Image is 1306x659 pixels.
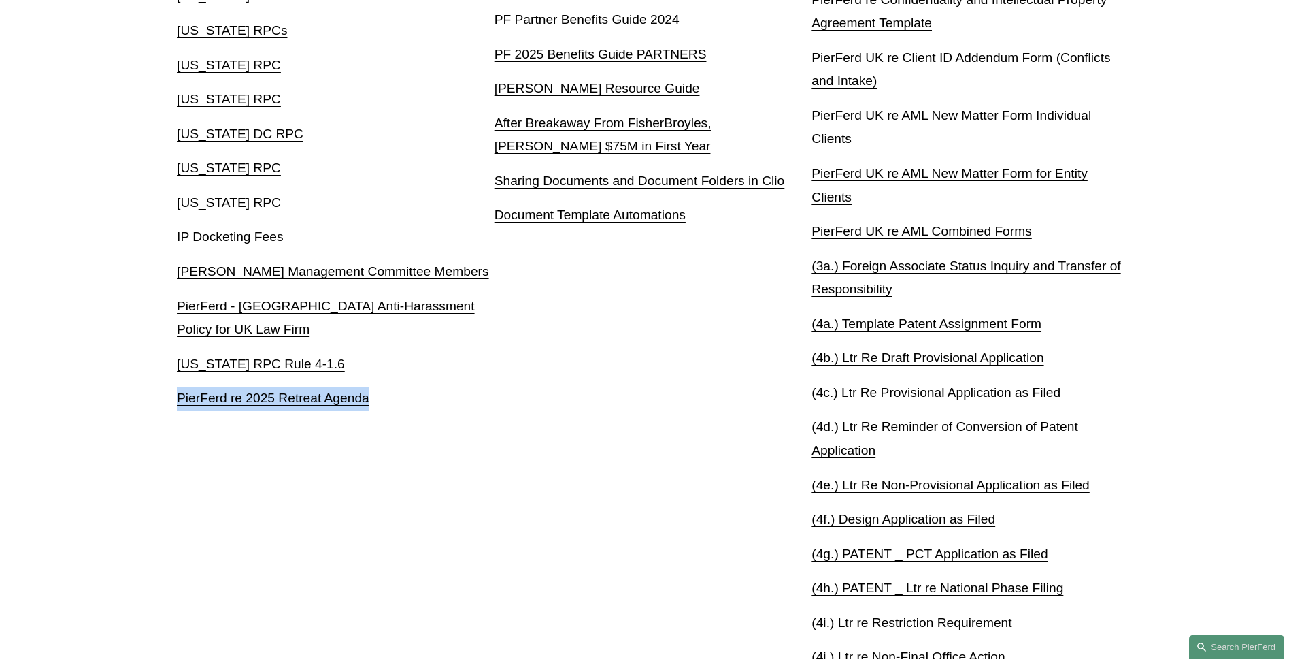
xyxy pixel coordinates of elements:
a: (4d.) Ltr Re Reminder of Conversion of Patent Application [811,419,1077,457]
a: [US_STATE] RPCs [177,23,287,37]
a: [PERSON_NAME] Resource Guide [495,81,700,95]
a: PF 2025 Benefits Guide PARTNERS [495,47,707,61]
a: (4f.) Design Application as Filed [811,512,995,526]
a: Document Template Automations [495,208,686,222]
a: (3a.) Foreign Associate Status Inquiry and Transfer of Responsibility [811,259,1120,297]
a: [US_STATE] RPC [177,195,281,210]
a: [US_STATE] DC RPC [177,127,303,141]
a: (4h.) PATENT _ Ltr re National Phase Filing [811,581,1063,595]
a: PierFerd UK re AML New Matter Form Individual Clients [811,108,1091,146]
a: (4i.) Ltr re Restriction Requirement [811,615,1011,630]
a: Search this site [1189,635,1284,659]
a: PierFerd - [GEOGRAPHIC_DATA] Anti-Harassment Policy for UK Law Firm [177,299,475,337]
a: [US_STATE] RPC [177,92,281,106]
a: [US_STATE] RPC Rule 4-1.6 [177,357,345,371]
a: IP Docketing Fees [177,229,283,244]
a: PierFerd UK re AML Combined Forms [811,224,1031,238]
a: Sharing Documents and Document Folders in Clio [495,174,785,188]
a: PierFerd re 2025 Retreat Agenda [177,391,369,405]
a: [PERSON_NAME] Management Committee Members [177,264,489,278]
a: (4e.) Ltr Re Non-Provisional Application as Filed [811,478,1089,492]
a: PF Partner Benefits Guide 2024 [495,12,680,27]
a: (4c.) Ltr Re Provisional Application as Filed [811,385,1060,400]
a: PierFerd UK re AML New Matter Form for Entity Clients [811,166,1088,204]
a: (4b.) Ltr Re Draft Provisional Application [811,351,1043,365]
a: (4a.) Template Patent Assignment Form [811,317,1041,331]
a: (4g.) PATENT _ PCT Application as Filed [811,547,1048,561]
a: [US_STATE] RPC [177,58,281,72]
a: [US_STATE] RPC [177,161,281,175]
a: PierFerd UK re Client ID Addendum Form (Conflicts and Intake) [811,50,1110,89]
a: After Breakaway From FisherBroyles, [PERSON_NAME] $75M in First Year [495,116,711,154]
